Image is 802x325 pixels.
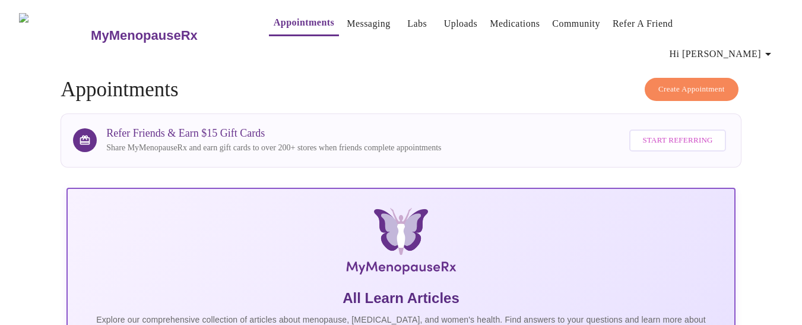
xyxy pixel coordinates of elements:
[547,12,605,36] button: Community
[274,14,334,31] a: Appointments
[398,12,436,36] button: Labs
[645,78,738,101] button: Create Appointment
[485,12,544,36] button: Medications
[629,130,725,152] button: Start Referring
[665,42,780,66] button: Hi [PERSON_NAME]
[269,11,339,36] button: Appointments
[658,83,725,96] span: Create Appointment
[106,127,441,140] h3: Refer Friends & Earn $15 Gift Cards
[90,15,245,56] a: MyMenopauseRx
[444,15,478,32] a: Uploads
[608,12,678,36] button: Refer a Friend
[91,28,198,43] h3: MyMenopauseRx
[347,15,390,32] a: Messaging
[670,46,775,62] span: Hi [PERSON_NAME]
[613,15,673,32] a: Refer a Friend
[77,289,725,308] h5: All Learn Articles
[342,12,395,36] button: Messaging
[61,78,741,102] h4: Appointments
[626,124,728,157] a: Start Referring
[439,12,483,36] button: Uploads
[177,208,624,279] img: MyMenopauseRx Logo
[106,142,441,154] p: Share MyMenopauseRx and earn gift cards to over 200+ stores when friends complete appointments
[642,134,712,147] span: Start Referring
[407,15,427,32] a: Labs
[552,15,600,32] a: Community
[19,13,90,58] img: MyMenopauseRx Logo
[490,15,540,32] a: Medications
